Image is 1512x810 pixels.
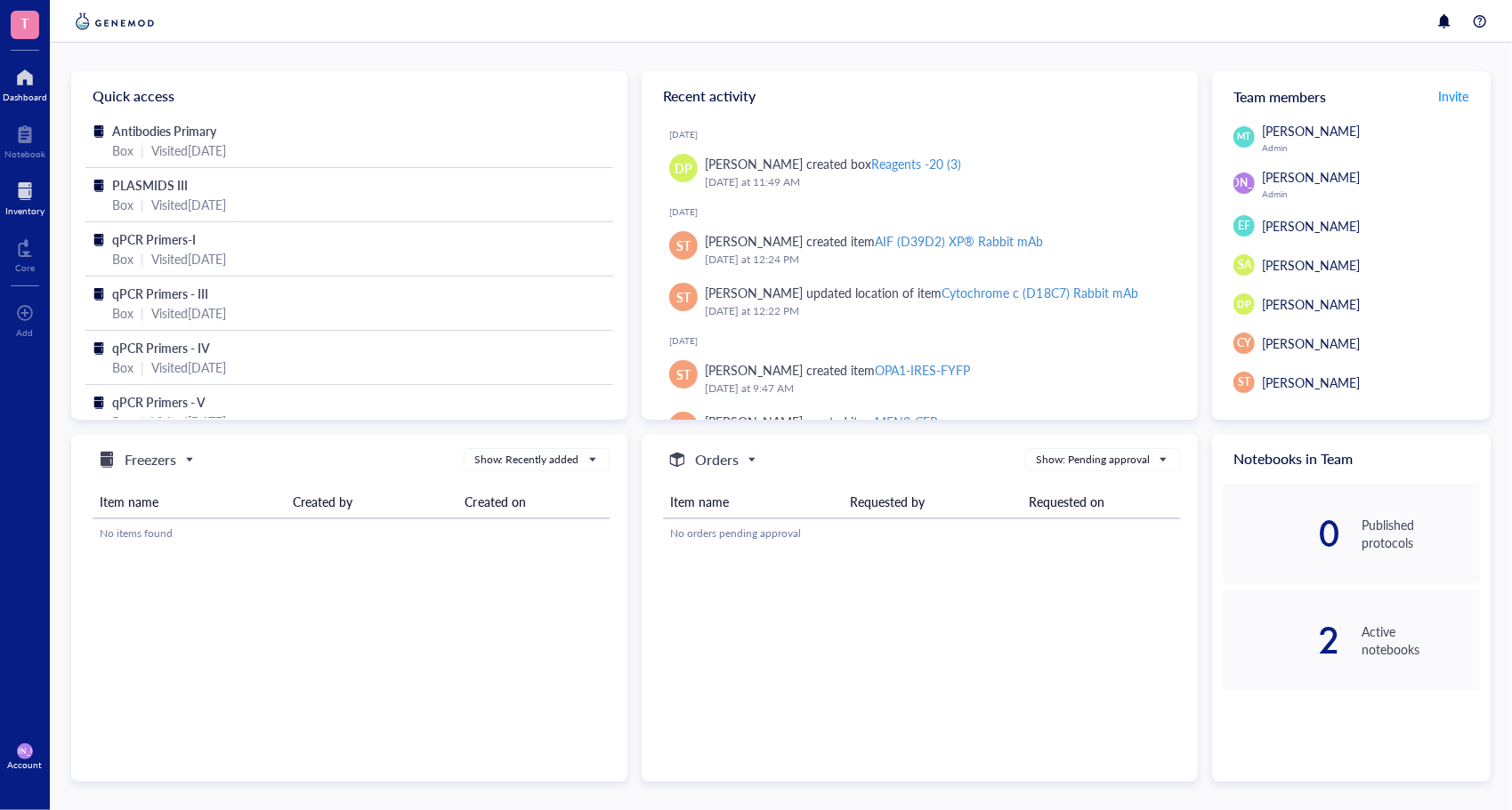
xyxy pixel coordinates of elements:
[1262,256,1360,274] span: [PERSON_NAME]
[1262,168,1360,186] span: [PERSON_NAME]
[141,357,144,377] div: |
[1023,485,1180,518] th: Requested on
[71,11,158,32] img: genemod-logo
[705,283,1138,302] div: [PERSON_NAME] updated location of item
[1036,452,1150,468] div: Show: Pending approval
[705,360,970,380] div: [PERSON_NAME] created item
[669,206,1184,217] div: [DATE]
[15,262,35,273] div: Core
[1201,175,1288,191] span: [PERSON_NAME]
[705,231,1044,251] div: [PERSON_NAME] created item
[5,205,44,216] div: Inventory
[1238,297,1251,312] span: DP
[151,357,226,377] div: Visited [DATE]
[875,232,1043,250] div: AIF (D39D2) XP® Rabbit mAb
[1212,71,1491,121] div: Team members
[1237,335,1251,351] span: CY
[942,284,1138,301] div: Cytochrome c (D18C7) Rabbit mAb
[112,285,208,302] span: qPCR Primers - III
[141,249,144,269] div: |
[125,449,176,470] h5: Freezers
[112,339,210,357] span: qPCR Primers - IV
[141,140,144,160] div: |
[20,12,29,34] span: T
[112,249,133,269] div: Box
[705,173,1169,191] div: [DATE] at 11:49 AM
[695,449,739,470] h5: Orders
[151,195,226,214] div: Visited [DATE]
[1262,373,1360,391] span: [PERSON_NAME]
[112,176,188,194] span: PLASMIDS III
[286,485,458,518] th: Created by
[1438,87,1468,105] span: Invite
[642,71,1198,121] div: Recent activity
[1262,334,1360,352] span: [PERSON_NAME]
[705,154,961,173] div: [PERSON_NAME] created box
[705,302,1169,320] div: [DATE] at 12:22 PM
[4,120,45,159] a: Notebook
[705,251,1169,269] div: [DATE] at 12:24 PM
[1262,122,1360,140] span: [PERSON_NAME]
[656,147,1184,198] a: DP[PERSON_NAME] created boxReagents -20 (3)[DATE] at 11:49 AM
[112,412,133,431] div: Box
[676,365,691,384] span: ST
[1262,142,1480,153] div: Admin
[15,234,35,273] a: Core
[675,158,692,178] span: DP
[4,148,45,159] div: Notebook
[151,249,226,269] div: Visited [DATE]
[663,485,843,518] th: Item name
[669,129,1184,140] div: [DATE]
[112,357,133,377] div: Box
[1262,295,1360,313] span: [PERSON_NAME]
[141,195,144,214] div: |
[1437,82,1469,110] button: Invite
[112,140,133,160] div: Box
[1223,519,1340,548] div: 0
[676,236,691,255] span: ST
[705,380,1169,397] div: [DATE] at 9:47 AM
[1223,626,1340,654] div: 2
[3,63,47,102] a: Dashboard
[141,412,144,431] div: |
[670,525,1173,541] div: No orders pending approval
[112,393,206,411] span: qPCR Primers - V
[676,287,691,307] span: ST
[1212,434,1491,484] div: Notebooks in Team
[656,276,1184,327] a: ST[PERSON_NAME] updated location of itemCytochrome c (D18C7) Rabbit mAb[DATE] at 12:22 PM
[871,155,961,172] div: Reagents -20 (3)
[112,303,133,323] div: Box
[5,177,44,216] a: Inventory
[1362,516,1480,551] div: Published protocols
[151,303,226,323] div: Visited [DATE]
[112,122,216,140] span: Antibodies Primary
[656,353,1184,405] a: ST[PERSON_NAME] created itemOPA1-IRES-FYFP[DATE] at 9:47 AM
[656,224,1184,276] a: ST[PERSON_NAME] created itemAIF (D39D2) XP® Rabbit mAb[DATE] at 12:24 PM
[1362,622,1480,658] div: Active notebooks
[1238,257,1251,273] span: SA
[843,485,1023,518] th: Requested by
[8,759,43,770] div: Account
[875,361,970,379] div: OPA1-IRES-FYFP
[474,452,579,468] div: Show: Recently added
[71,71,627,121] div: Quick access
[669,335,1184,346] div: [DATE]
[141,303,144,323] div: |
[3,92,47,102] div: Dashboard
[458,485,610,518] th: Created on
[1238,374,1250,390] span: ST
[151,140,226,160] div: Visited [DATE]
[112,195,133,214] div: Box
[1262,188,1480,199] div: Admin
[112,230,196,248] span: qPCR Primers-I
[1238,218,1250,234] span: EF
[100,525,602,541] div: No items found
[1262,217,1360,235] span: [PERSON_NAME]
[151,412,226,431] div: Visited [DATE]
[17,327,34,338] div: Add
[1238,130,1251,143] span: MT
[93,485,286,518] th: Item name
